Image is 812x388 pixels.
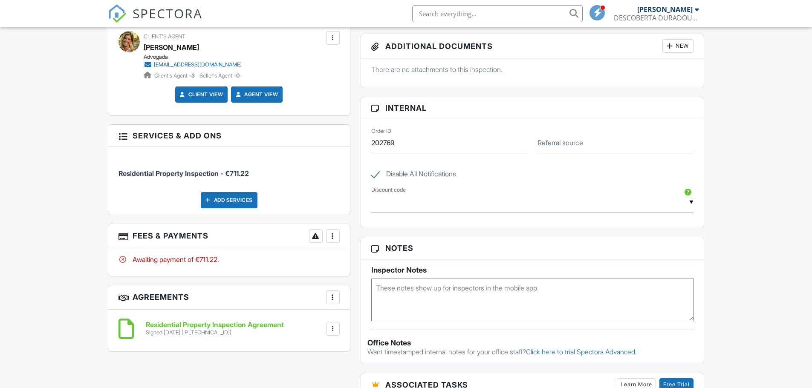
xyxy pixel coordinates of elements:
div: DESCOBERTA DURADOURA-Unipessoal,LDA.NIF 516989570 ¨Home Inspections of Portugal¨ [614,14,699,22]
div: Advogada [144,54,249,60]
h3: Services & Add ons [108,125,350,147]
div: New [662,39,694,53]
span: Client's Agent [144,33,185,40]
strong: 0 [236,72,240,79]
a: [PERSON_NAME] [144,41,199,54]
h3: Additional Documents [361,34,704,58]
h3: Internal [361,97,704,119]
div: Office Notes [367,339,698,347]
label: Order ID [371,127,391,135]
div: Awaiting payment of €711.22. [118,255,340,264]
a: Residential Property Inspection Agreement Signed [DATE] (IP [TECHNICAL_ID]) [146,321,284,336]
h3: Agreements [108,285,350,310]
h3: Fees & Payments [108,224,350,248]
label: Disable All Notifications [371,170,456,181]
div: Add Services [201,192,257,208]
div: Signed [DATE] (IP [TECHNICAL_ID]) [146,329,284,336]
label: Referral source [537,138,583,147]
li: Service: Residential Property Inspection [118,153,340,185]
a: Client View [178,90,223,99]
p: There are no attachments to this inspection. [371,65,694,74]
span: Seller's Agent - [199,72,240,79]
h3: Notes [361,237,704,259]
span: SPECTORA [133,4,202,22]
h6: Residential Property Inspection Agreement [146,321,284,329]
h5: Inspector Notes [371,266,694,274]
img: The Best Home Inspection Software - Spectora [108,4,127,23]
div: [PERSON_NAME] [637,5,693,14]
a: Agent View [234,90,278,99]
label: Discount code [371,186,406,194]
a: [EMAIL_ADDRESS][DOMAIN_NAME] [144,60,242,69]
a: Click here to trial Spectora Advanced. [526,348,637,356]
span: Residential Property Inspection - €711.22 [118,169,249,178]
input: Search everything... [412,5,583,22]
div: [EMAIL_ADDRESS][DOMAIN_NAME] [154,61,242,68]
a: SPECTORA [108,11,202,29]
p: Want timestamped internal notes for your office staff? [367,347,698,356]
strong: 3 [191,72,195,79]
span: Client's Agent - [154,72,196,79]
